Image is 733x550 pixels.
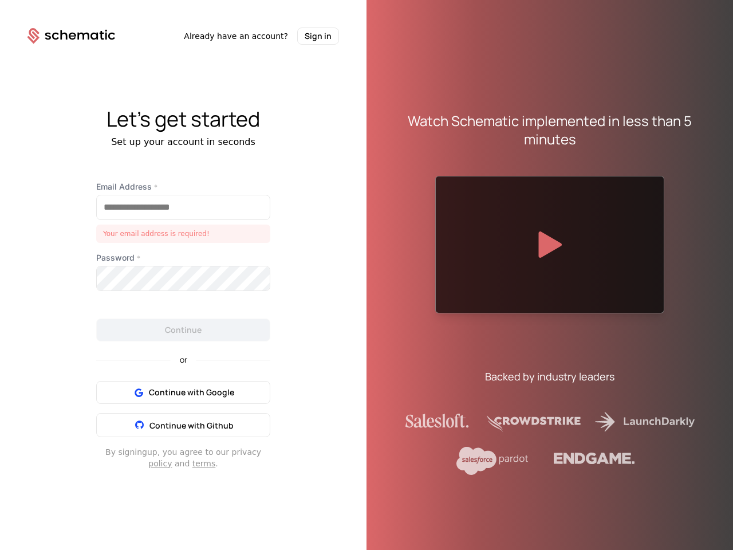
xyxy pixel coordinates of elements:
[171,356,196,364] span: or
[184,30,288,42] span: Already have an account?
[297,27,339,45] button: Sign in
[149,387,234,398] span: Continue with Google
[485,368,614,384] div: Backed by industry leaders
[148,459,172,468] a: policy
[149,420,234,431] span: Continue with Github
[96,252,270,264] label: Password
[394,112,706,148] div: Watch Schematic implemented in less than 5 minutes
[96,181,270,192] label: Email Address
[96,319,270,341] button: Continue
[192,459,216,468] a: terms
[96,446,270,469] div: By signing up , you agree to our privacy and .
[96,225,270,243] div: Your email address is required!
[96,413,270,437] button: Continue with Github
[96,381,270,404] button: Continue with Google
